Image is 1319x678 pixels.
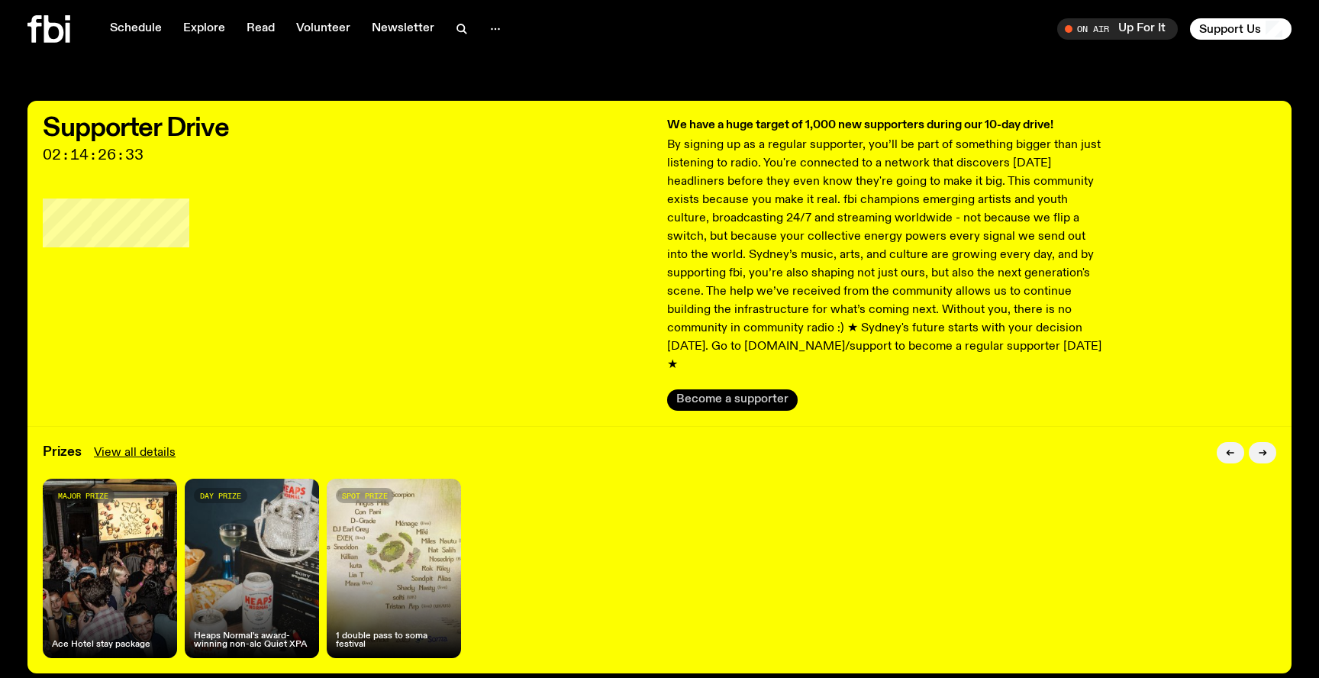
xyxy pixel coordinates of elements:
span: major prize [58,492,108,500]
h2: Supporter Drive [43,116,652,140]
button: On AirUp For It [1057,18,1178,40]
span: 02:14:26:33 [43,148,652,162]
a: Read [237,18,284,40]
button: Become a supporter [667,389,798,411]
a: Explore [174,18,234,40]
h3: Prizes [43,446,82,459]
a: Newsletter [363,18,443,40]
a: Schedule [101,18,171,40]
h4: 1 double pass to soma festival [336,632,452,649]
h4: Heaps Normal's award-winning non-alc Quiet XPA [194,632,310,649]
span: spot prize [342,492,388,500]
h3: We have a huge target of 1,000 new supporters during our 10-day drive! [667,116,1107,134]
p: By signing up as a regular supporter, you’ll be part of something bigger than just listening to r... [667,136,1107,374]
h4: Ace Hotel stay package [52,641,150,649]
span: day prize [200,492,241,500]
button: Support Us [1190,18,1292,40]
a: Volunteer [287,18,360,40]
span: Support Us [1199,22,1261,36]
a: View all details [94,444,176,462]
